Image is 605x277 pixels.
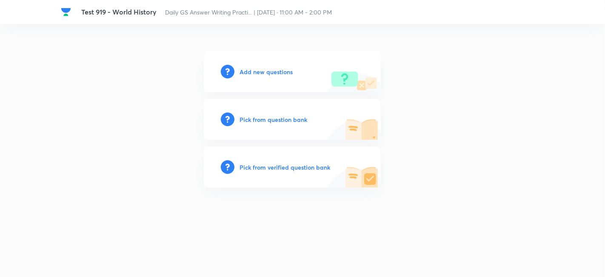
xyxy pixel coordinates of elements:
[165,8,332,16] span: Daily GS Answer Writing Practi... | [DATE] · 11:00 AM - 2:00 PM
[240,67,293,76] h6: Add new questions
[61,7,71,17] img: Company Logo
[61,7,74,17] a: Company Logo
[81,7,157,16] span: Test 919 - World History
[240,115,307,124] h6: Pick from question bank
[240,163,330,172] h6: Pick from verified question bank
